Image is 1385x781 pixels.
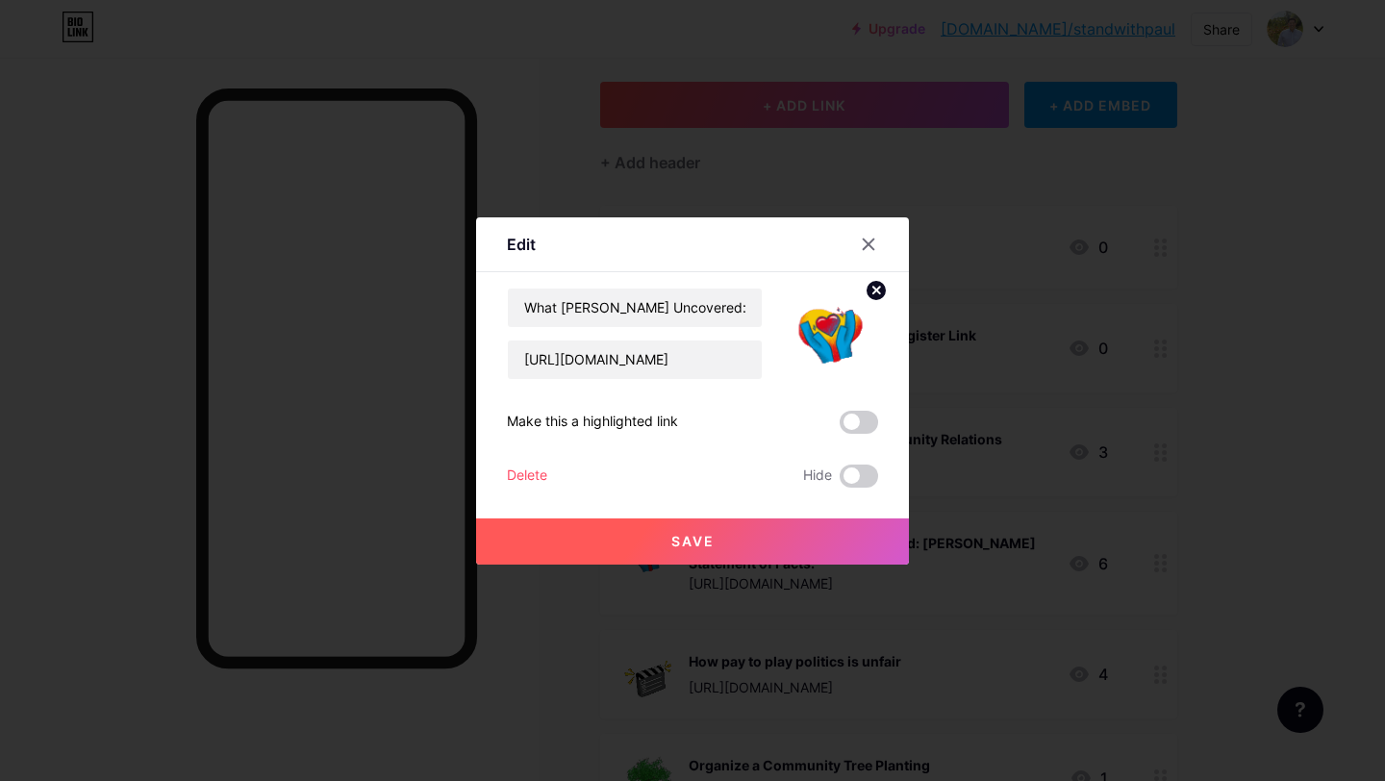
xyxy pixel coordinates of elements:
div: Make this a highlighted link [507,411,678,434]
span: Save [671,533,715,549]
input: Title [508,289,762,327]
span: Hide [803,465,832,488]
div: Delete [507,465,547,488]
div: Edit [507,233,536,256]
input: URL [508,340,762,379]
img: link_thumbnail [786,288,878,380]
button: Save [476,518,909,565]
